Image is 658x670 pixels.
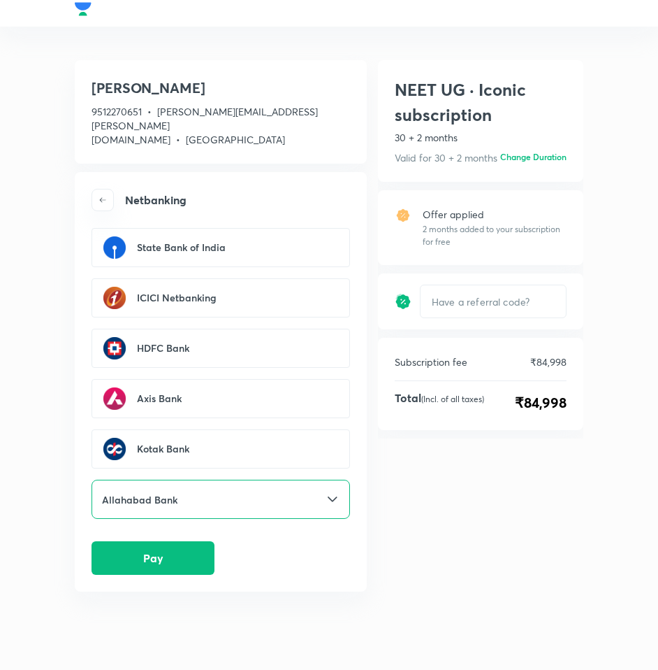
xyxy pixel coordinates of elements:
[137,392,182,406] h6: Axis Bank
[92,541,214,575] button: Pay
[137,241,226,255] h6: State Bank of India
[395,130,566,145] p: 30 + 2 months
[423,223,566,248] p: 2 months added to your subscription for free
[92,105,142,118] span: 9512270651
[101,492,220,507] input: Select a bank
[421,286,566,318] input: Have a referral code?
[92,77,350,99] h3: [PERSON_NAME]
[147,105,152,118] span: •
[186,133,285,146] span: [GEOGRAPHIC_DATA]
[92,105,318,146] span: [PERSON_NAME][EMAIL_ADDRESS][PERSON_NAME][DOMAIN_NAME]
[530,355,566,369] p: ₹84,998
[395,77,566,127] h1: NEET UG · Iconic subscription
[395,207,411,224] img: offer
[423,207,566,222] p: Offer applied
[500,150,566,163] h6: Change Duration
[137,291,217,305] h6: ICICI Netbanking
[395,392,484,413] h4: Total
[137,341,189,355] h6: HDFC Bank
[515,392,566,413] span: ₹84,998
[395,293,411,310] img: discount
[176,133,180,146] span: •
[395,150,497,165] p: Valid for 30 + 2 months
[395,355,467,369] p: Subscription fee
[125,194,187,206] h4: Netbanking
[137,442,189,456] h6: Kotak Bank
[421,394,484,404] p: (Incl. of all taxes)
